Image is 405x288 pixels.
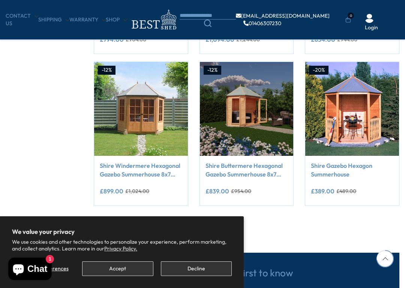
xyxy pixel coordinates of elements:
ins: £834.00 [311,36,335,42]
a: Privacy Policy. [104,245,137,252]
button: Accept [82,261,153,276]
p: We use cookies and other technologies to personalize your experience, perform marketing, and coll... [12,238,232,252]
a: 0 [345,16,351,24]
img: logo [127,8,180,32]
img: User Icon [365,14,374,23]
a: Shire Windermere Hexagonal Gazebo Summerhouse 8x7 Double doors 12mm Cladding [100,161,182,178]
ins: £794.00 [100,36,124,42]
img: Shire Gazebo Hexagon Summerhouse - Best Shed [305,62,399,156]
del: £954.00 [231,188,251,194]
a: Shire Gazebo Hexagon Summerhouse [311,161,393,178]
del: £1,244.00 [236,37,260,42]
del: £1,024.00 [125,188,149,194]
a: Login [365,24,378,32]
div: -12% [98,66,115,75]
a: Shire Buttermere Hexagonal Gazebo Summerhouse 8x7 Double doors 12mm Cladding [205,161,288,178]
ins: £899.00 [100,188,123,194]
inbox-online-store-chat: Shopify online store chat [6,258,54,282]
a: 01406307230 [243,21,281,26]
div: -20% [309,66,328,75]
button: Decline [161,261,232,276]
a: CONTACT US [6,12,38,27]
ins: £1,094.00 [205,36,234,42]
span: 0 [348,12,354,19]
del: £904.00 [126,37,146,42]
del: £944.00 [337,37,357,42]
a: Shop [106,16,127,24]
ins: £389.00 [311,188,334,194]
a: [EMAIL_ADDRESS][DOMAIN_NAME] [236,13,330,18]
del: £489.00 [336,188,356,194]
div: -12% [204,66,221,75]
ins: £839.00 [205,188,229,194]
a: Search [180,20,236,27]
h2: We value your privacy [12,228,232,235]
a: Warranty [69,16,106,24]
a: Shipping [38,16,69,24]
